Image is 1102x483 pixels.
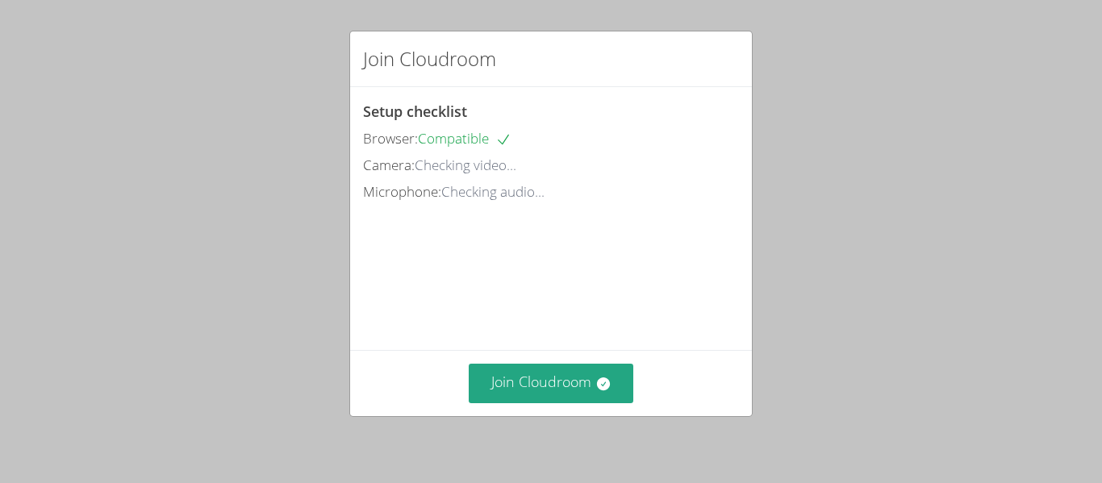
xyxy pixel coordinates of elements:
[363,182,441,201] span: Microphone:
[363,102,467,121] span: Setup checklist
[418,129,511,148] span: Compatible
[469,364,634,403] button: Join Cloudroom
[441,182,545,201] span: Checking audio...
[363,156,415,174] span: Camera:
[363,44,496,73] h2: Join Cloudroom
[363,129,418,148] span: Browser:
[415,156,516,174] span: Checking video...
